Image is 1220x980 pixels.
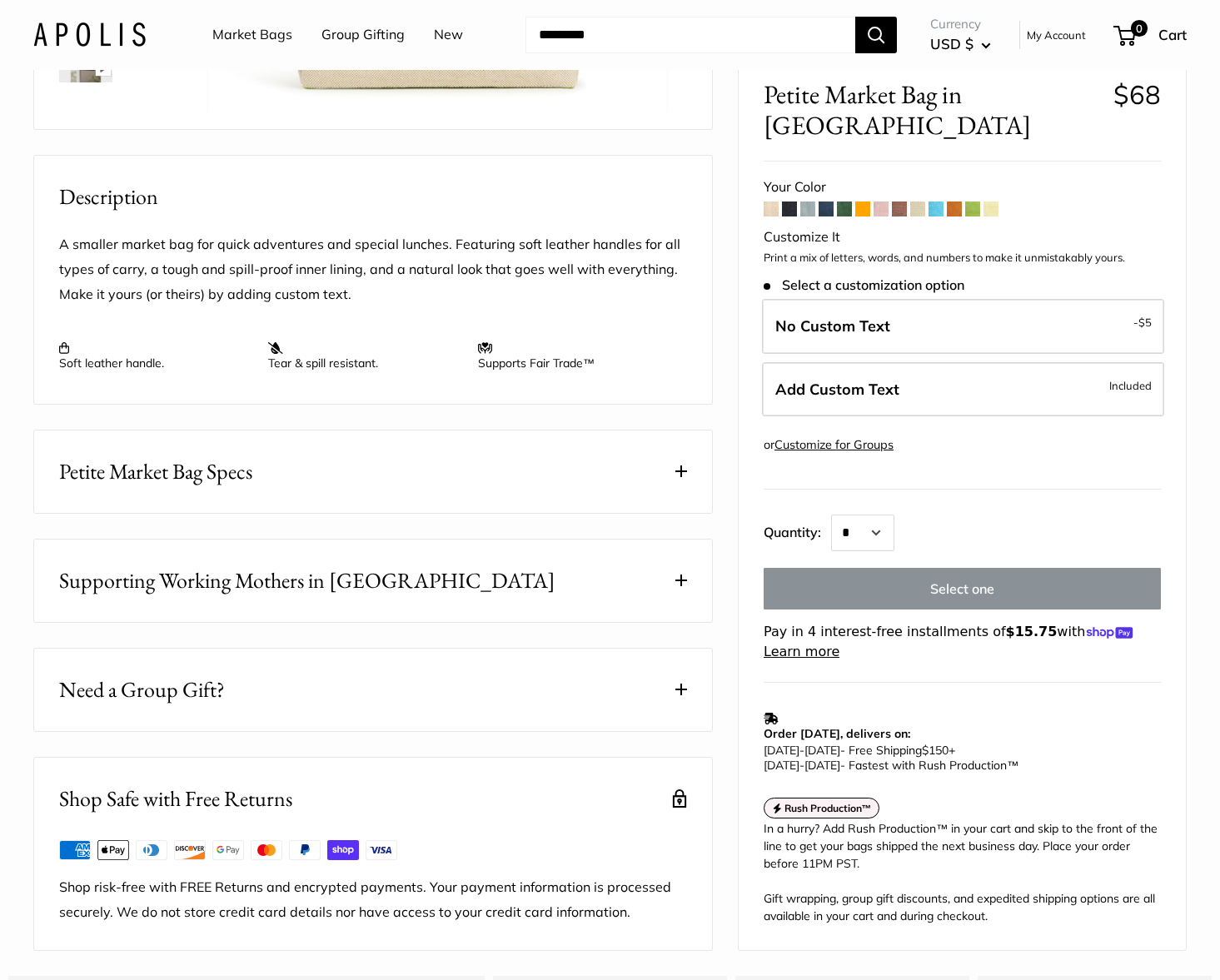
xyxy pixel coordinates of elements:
[59,565,555,597] span: Supporting Working Mothers in [GEOGRAPHIC_DATA]
[59,232,687,307] p: A smaller market bag for quick adventures and special lunches. Featuring soft leather handles for...
[775,379,899,398] span: Add Custom Text
[1138,316,1152,329] span: $5
[804,743,840,758] span: [DATE]
[59,783,292,815] h2: Shop Safe with Free Returns
[762,361,1164,416] label: Add Custom Text
[1158,26,1187,43] span: Cart
[774,436,894,451] a: Customize for Groups
[764,250,1161,266] p: Print a mix of letters, words, and numbers to make it unmistakably yours.
[764,175,1161,200] div: Your Color
[764,510,831,551] label: Quantity:
[268,341,461,371] p: Tear & spill resistant.
[762,299,1164,354] label: Leave Blank
[855,17,897,53] button: Search
[764,758,1018,773] span: - Fastest with Rush Production™
[478,341,670,371] p: Supports Fair Trade™
[799,758,804,773] span: -
[1131,20,1148,37] span: 0
[804,758,840,773] span: [DATE]
[930,35,974,52] span: USD $
[764,433,894,455] div: or
[764,79,1101,141] span: Petite Market Bag in [GEOGRAPHIC_DATA]
[764,568,1161,609] button: Select one
[1133,312,1152,332] span: -
[764,726,910,741] strong: Order [DATE], delivers on:
[434,22,463,47] a: New
[764,743,1153,773] p: - Free Shipping +
[321,22,405,47] a: Group Gifting
[799,743,804,758] span: -
[764,743,799,758] span: [DATE]
[764,225,1161,250] div: Customize It
[59,455,252,488] span: Petite Market Bag Specs
[59,341,251,371] p: Soft leather handle.
[764,758,799,773] span: [DATE]
[1027,25,1086,45] a: My Account
[764,276,964,292] span: Select a customization option
[34,430,712,513] button: Petite Market Bag Specs
[34,540,712,622] button: Supporting Working Mothers in [GEOGRAPHIC_DATA]
[764,820,1161,925] div: In a hurry? Add Rush Production™ in your cart and skip to the front of the line to get your bags ...
[34,649,712,731] button: Need a Group Gift?
[784,802,872,814] strong: Rush Production™
[1113,78,1161,111] span: $68
[930,31,991,57] button: USD $
[930,12,991,36] span: Currency
[525,17,855,53] input: Search...
[33,22,146,47] img: Apolis
[1115,22,1187,48] a: 0 Cart
[59,181,687,213] h2: Description
[775,316,890,336] span: No Custom Text
[1109,375,1152,395] span: Included
[59,674,225,706] span: Need a Group Gift?
[212,22,292,47] a: Market Bags
[922,743,949,758] span: $150
[59,875,687,925] p: Shop risk-free with FREE Returns and encrypted payments. Your payment information is processed se...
